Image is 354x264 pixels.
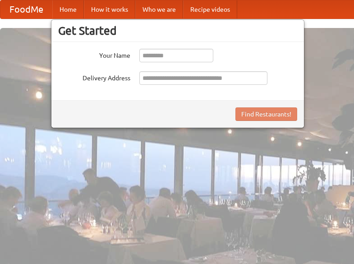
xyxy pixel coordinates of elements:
[58,24,297,37] h3: Get Started
[183,0,237,19] a: Recipe videos
[58,71,130,83] label: Delivery Address
[135,0,183,19] a: Who we are
[0,0,52,19] a: FoodMe
[58,49,130,60] label: Your Name
[84,0,135,19] a: How it works
[235,107,297,121] button: Find Restaurants!
[52,0,84,19] a: Home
